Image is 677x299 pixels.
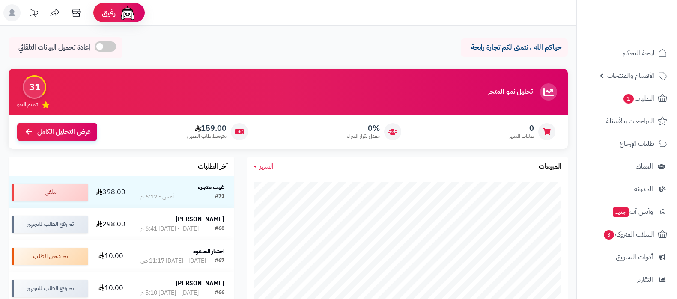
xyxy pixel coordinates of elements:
strong: غيث متجرة [198,183,224,192]
td: 398.00 [91,176,131,208]
span: المدونة [634,183,653,195]
a: المدونة [582,179,672,199]
a: التقارير [582,269,672,290]
div: [DATE] - [DATE] 11:17 ص [140,257,206,265]
span: المراجعات والأسئلة [606,115,654,127]
td: 298.00 [91,208,131,240]
a: أدوات التسويق [582,247,672,267]
div: #68 [215,225,224,233]
span: معدل تكرار الشراء [347,133,380,140]
span: الأقسام والمنتجات [607,70,654,82]
div: #67 [215,257,224,265]
strong: [PERSON_NAME] [176,279,224,288]
a: لوحة التحكم [582,43,672,63]
img: logo-2.png [619,23,669,41]
div: #71 [215,192,224,201]
span: 1 [623,94,634,104]
a: العملاء [582,156,672,177]
div: ملغي [12,184,88,201]
span: عرض التحليل الكامل [37,127,91,137]
span: تقييم النمو [17,101,38,108]
span: إعادة تحميل البيانات التلقائي [18,43,90,53]
div: [DATE] - [DATE] 6:41 م [140,225,199,233]
a: تحديثات المنصة [23,4,44,24]
div: تم شحن الطلب [12,248,88,265]
strong: اختيار الصفوة [193,247,224,256]
span: 0% [347,124,380,133]
a: المراجعات والأسئلة [582,111,672,131]
a: عرض التحليل الكامل [17,123,97,141]
div: تم رفع الطلب للتجهيز [12,216,88,233]
span: لوحة التحكم [623,47,654,59]
a: السلات المتروكة3 [582,224,672,245]
span: وآتس آب [612,206,653,218]
span: 3 [604,230,614,240]
td: 10.00 [91,240,131,272]
a: طلبات الإرجاع [582,133,672,154]
span: جديد [613,207,629,217]
h3: آخر الطلبات [198,163,228,171]
span: متوسط طلب العميل [187,133,227,140]
p: حياكم الله ، نتمنى لكم تجارة رابحة [467,43,561,53]
div: تم رفع الطلب للتجهيز [12,280,88,297]
span: 0 [509,124,534,133]
span: طلبات الشهر [509,133,534,140]
span: رفيق [102,8,116,18]
h3: تحليل نمو المتجر [488,88,533,96]
a: الشهر [254,162,274,172]
span: 159.00 [187,124,227,133]
h3: المبيعات [539,163,561,171]
span: السلات المتروكة [603,228,654,240]
span: طلبات الإرجاع [620,138,654,150]
span: الطلبات [623,92,654,104]
div: #66 [215,289,224,297]
span: أدوات التسويق [616,251,653,263]
span: التقارير [637,274,653,286]
a: وآتس آبجديد [582,201,672,222]
div: أمس - 6:12 م [140,192,174,201]
strong: [PERSON_NAME] [176,215,224,224]
img: ai-face.png [119,4,136,21]
div: [DATE] - [DATE] 5:10 م [140,289,199,297]
span: الشهر [259,161,274,172]
a: الطلبات1 [582,88,672,109]
span: العملاء [636,160,653,172]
